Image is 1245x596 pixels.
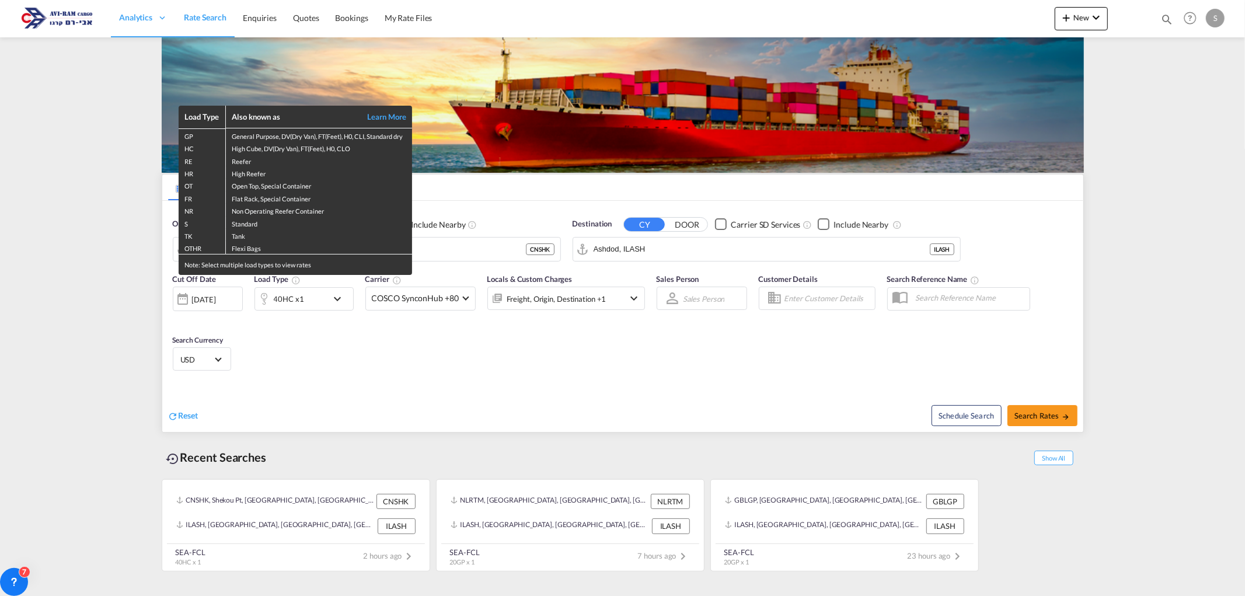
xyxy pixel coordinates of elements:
td: HC [179,141,225,154]
td: GP [179,128,225,141]
td: Non Operating Reefer Container [225,204,412,216]
td: Tank [225,229,412,241]
td: OTHR [179,241,225,254]
td: Flat Rack, Special Container [225,191,412,204]
a: Learn More [354,111,406,122]
td: Flexi Bags [225,241,412,254]
th: Load Type [179,106,225,128]
td: NR [179,204,225,216]
td: S [179,217,225,229]
td: Open Top, Special Container [225,179,412,191]
div: Note: Select multiple load types to view rates [179,255,412,275]
td: High Cube, DV(Dry Van), FT(Feet), H0, CLO [225,141,412,154]
td: High Reefer [225,166,412,179]
div: Also known as [232,111,354,122]
td: HR [179,166,225,179]
td: OT [179,179,225,191]
td: FR [179,191,225,204]
td: Reefer [225,154,412,166]
td: General Purpose, DV(Dry Van), FT(Feet), H0, CLI, Standard dry [225,128,412,141]
td: Standard [225,217,412,229]
td: TK [179,229,225,241]
td: RE [179,154,225,166]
